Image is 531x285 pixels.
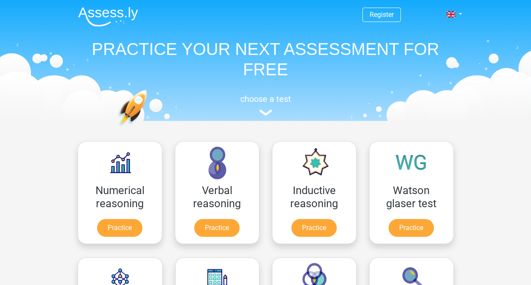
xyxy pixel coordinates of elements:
a: Practice [97,219,142,237]
img: practice [118,90,180,166]
a: Practice [389,219,434,237]
h5: choose a test [71,94,460,104]
img: Assessly [78,7,138,27]
a: choose a test [71,94,460,116]
a: Register [370,11,394,19]
img: assessment [259,110,272,116]
a: Practice [194,219,240,237]
a: Practice [291,219,337,237]
h1: PRACTICE YOUR NEXT ASSESSMENT FOR FREE [71,39,460,79]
